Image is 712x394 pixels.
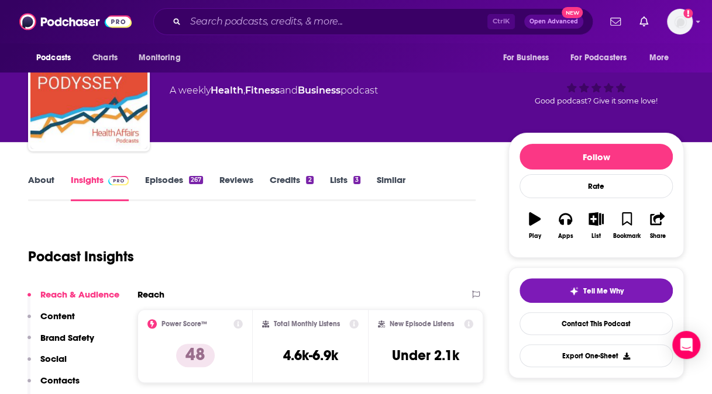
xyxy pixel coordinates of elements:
button: Export One-Sheet [520,344,673,367]
div: Apps [558,233,573,240]
p: Contacts [40,375,80,386]
span: Monitoring [139,50,180,66]
span: For Business [503,50,549,66]
h3: Under 2.1k [392,347,459,364]
div: Play [529,233,541,240]
button: open menu [641,47,684,69]
button: Brand Safety [27,332,94,354]
h3: 4.6k-6.9k [283,347,338,364]
button: tell me why sparkleTell Me Why [520,278,673,303]
img: Podchaser Pro [108,176,129,185]
div: 267 [189,176,203,184]
a: Episodes267 [145,174,203,201]
a: Similar [377,174,405,201]
img: User Profile [667,9,693,34]
button: Share [642,205,673,247]
div: Search podcasts, credits, & more... [153,8,593,35]
button: open menu [130,47,195,69]
a: About [28,174,54,201]
button: open menu [494,47,563,69]
a: InsightsPodchaser Pro [71,174,129,201]
a: Health [211,85,243,96]
span: Ctrl K [487,14,515,29]
button: Show profile menu [667,9,693,34]
button: Play [520,205,550,247]
span: and [280,85,298,96]
div: Share [649,233,665,240]
button: Open AdvancedNew [524,15,583,29]
a: Lists3 [330,174,360,201]
h2: Total Monthly Listens [274,320,340,328]
p: 48 [176,344,215,367]
span: Charts [92,50,118,66]
a: Contact This Podcast [520,312,673,335]
input: Search podcasts, credits, & more... [185,12,487,31]
span: Podcasts [36,50,71,66]
a: Business [298,85,340,96]
div: Bookmark [613,233,641,240]
button: Bookmark [611,205,642,247]
a: Fitness [245,85,280,96]
p: Content [40,310,75,322]
button: open menu [563,47,644,69]
span: New [562,7,583,18]
button: Follow [520,144,673,170]
img: A Health Podyssey [30,32,147,149]
p: Reach & Audience [40,289,119,300]
span: More [649,50,669,66]
h1: Podcast Insights [28,248,134,265]
h2: Power Score™ [161,320,207,328]
span: , [243,85,245,96]
span: Tell Me Why [583,286,624,296]
div: Rate [520,174,673,198]
h2: New Episode Listens [390,320,454,328]
span: Logged in as cnagle [667,9,693,34]
button: Social [27,353,67,375]
img: Podchaser - Follow, Share and Rate Podcasts [19,11,132,33]
div: A weekly podcast [170,84,378,98]
div: 48Good podcast? Give it some love! [508,40,684,113]
div: Open Intercom Messenger [672,331,700,359]
button: Reach & Audience [27,289,119,310]
span: For Podcasters [570,50,627,66]
button: Apps [550,205,580,247]
h2: Reach [137,289,164,300]
a: Credits2 [270,174,313,201]
a: Show notifications dropdown [606,12,625,32]
button: Content [27,310,75,332]
svg: Add a profile image [683,9,693,18]
div: 3 [353,176,360,184]
img: tell me why sparkle [569,286,579,296]
a: Reviews [219,174,253,201]
div: 2 [306,176,313,184]
button: List [581,205,611,247]
a: Show notifications dropdown [635,12,653,32]
p: Social [40,353,67,364]
a: Charts [85,47,125,69]
button: open menu [28,47,86,69]
span: Open Advanced [529,19,578,25]
span: Good podcast? Give it some love! [535,96,658,105]
div: List [591,233,601,240]
p: Brand Safety [40,332,94,343]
